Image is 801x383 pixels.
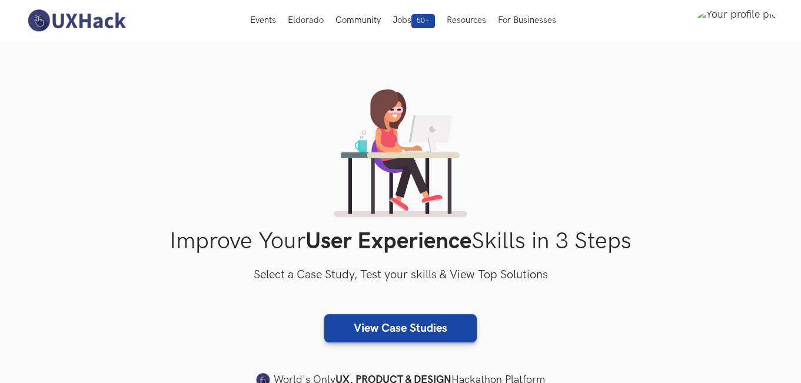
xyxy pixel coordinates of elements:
[24,228,777,255] h1: Improve Your Skills in 3 Steps
[324,314,477,342] a: View Case Studies
[696,8,777,33] img: Your profile pic
[24,8,129,33] img: UXHack-logo.png
[305,228,471,255] strong: User Experience
[334,89,467,217] img: lady working on laptop
[411,14,435,28] span: 50+
[24,266,777,285] h3: Select a Case Study, Test your skills & View Top Solutions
